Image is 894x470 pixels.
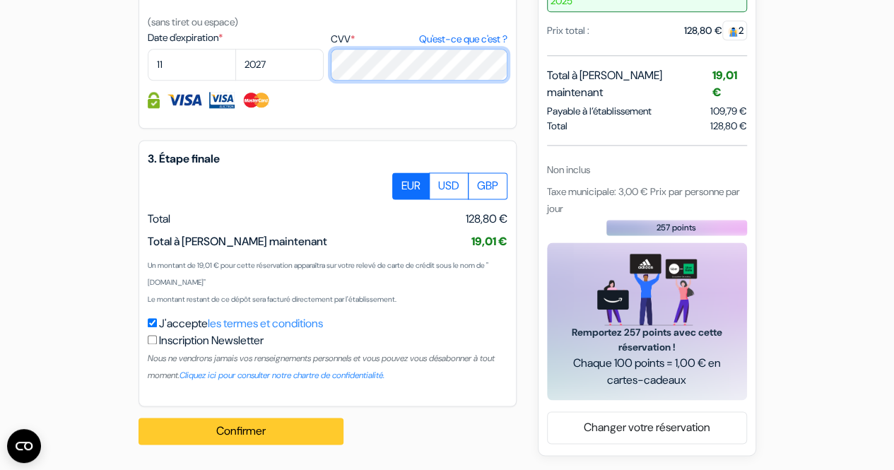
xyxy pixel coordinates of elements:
span: Total [148,211,170,226]
label: EUR [392,172,430,199]
label: CVV [331,32,507,47]
a: Qu'est-ce que c'est ? [418,32,507,47]
span: Total à [PERSON_NAME] maintenant [547,67,712,101]
span: 128,80 € [466,211,507,228]
span: Chaque 100 points = 1,00 € en cartes-cadeaux [564,355,730,389]
img: guest.svg [728,26,739,37]
span: Payable à l’établissement [547,104,652,119]
span: 128,80 € [710,119,747,134]
span: Taxe municipale: 3,00 € Prix par personne par jour [547,185,740,215]
img: gift_card_hero_new.png [597,254,697,325]
button: Open CMP widget [7,429,41,463]
label: Inscription Newsletter [159,332,264,349]
span: Remportez 257 points avec cette réservation ! [564,325,730,355]
div: Prix total : [547,23,589,38]
label: USD [429,172,469,199]
a: Cliquez ici pour consulter notre chartre de confidentialité. [180,370,384,381]
a: Changer votre réservation [548,414,746,441]
span: 19,01 € [471,234,507,249]
span: 19,01 € [712,68,737,100]
label: J'accepte [159,315,323,332]
span: 2 [722,20,747,40]
img: Visa [167,92,202,108]
div: 128,80 € [684,23,747,38]
img: Information de carte de crédit entièrement encryptée et sécurisée [148,92,160,108]
span: Total [547,119,567,134]
a: les termes et conditions [208,316,323,331]
h5: 3. Étape finale [148,152,507,165]
label: Date d'expiration [148,30,324,45]
small: Nous ne vendrons jamais vos renseignements personnels et vous pouvez vous désabonner à tout moment. [148,353,495,381]
span: 257 points [657,221,696,234]
label: GBP [468,172,507,199]
span: Total à [PERSON_NAME] maintenant [148,234,327,249]
img: Master Card [242,92,271,108]
small: Un montant de 19,01 € pour cette réservation apparaîtra sur votre relevé de carte de crédit sous ... [148,261,488,287]
div: Basic radio toggle button group [393,172,507,199]
small: Le montant restant de ce dépôt sera facturé directement par l'établissement. [148,295,396,304]
div: Non inclus [547,163,747,177]
span: 109,79 € [710,105,747,117]
img: Visa Electron [209,92,235,108]
button: Confirmer [139,418,343,445]
small: (sans tiret ou espace) [148,16,238,28]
